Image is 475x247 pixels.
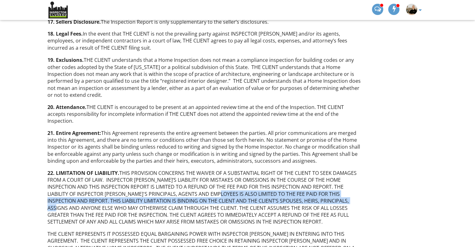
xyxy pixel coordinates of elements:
strong: 17. Sellers Disclosure. [47,18,101,25]
img: Inspector Cluseau [47,2,69,18]
strong: 19. Exclusions. [47,56,84,63]
strong: 18. Legal Fees. [47,30,83,37]
strong: 21. Entire Agreement: [47,129,101,136]
strong: 20. Attendance. [47,103,87,110]
p: THIS PROVISION CONCERNS THE WAIVER OF A SUBSTANTIAL RIGHT OF THE CLIENT TO SEEK DAMAGES FROM A CO... [47,169,363,225]
p: In the event that THE CLIENT is not the prevailing party against INSPECTOR [PERSON_NAME] and/or i... [47,30,363,51]
p: This Agreement represents the entire agreement between the parties. All prior communications are ... [47,129,363,164]
p: THE CLIENT understands that a Home Inspection does not mean a compliance inspection for building ... [47,56,363,98]
img: 20211018b59a2178_websize__copy.jpg [406,4,417,15]
p: THE CLIENT is encouraged to be present at an appointed review time at the end of the Inspection. ... [47,103,363,124]
p: The Inspection Report is only supplementary to the seller’s disclosures. [47,18,363,25]
strong: 22. LIMITATION OF LIABILITY. [47,169,119,176]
